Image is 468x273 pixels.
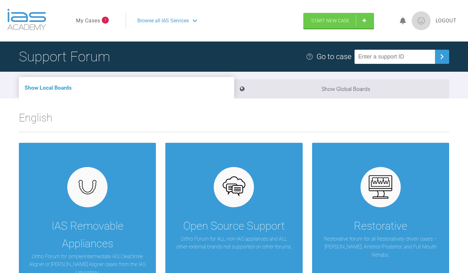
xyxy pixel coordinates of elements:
[175,235,293,251] p: Ortho Forum for ALL non-IAS appliances and ALL other external brands not supported on other forums.
[28,217,146,253] div: IAS Removable Appliances
[75,178,100,196] img: removables.927eaa4e.svg
[222,175,246,199] img: opensource.6e495855.svg
[322,235,440,259] p: Restorative forum for all Restoratively driven cases – [PERSON_NAME], Anterior/Posterior, and Ful...
[437,52,447,62] img: chevronRight.28bd32b0.svg
[19,77,234,98] li: Show Local Boards
[234,79,449,98] li: Show Global Boards
[368,175,393,199] img: restorative.65e8f6b6.svg
[7,9,46,30] img: logo-light.3e3ef733.png
[354,217,407,235] div: Restorative
[183,217,285,235] div: Open Source Support
[317,51,351,63] div: Go to case
[76,17,100,25] a: My Cases
[355,50,435,64] input: Enter a support ID
[436,17,457,25] a: Logout
[19,109,449,132] h2: English
[102,17,109,24] span: 1
[19,46,110,68] h1: Support Forum
[303,13,374,29] a: Start New Case
[306,53,313,60] img: help.e70b9f3d.svg
[412,11,431,30] img: profile.png
[311,18,350,24] span: Start New Case
[137,17,189,25] span: Browse all IAS Services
